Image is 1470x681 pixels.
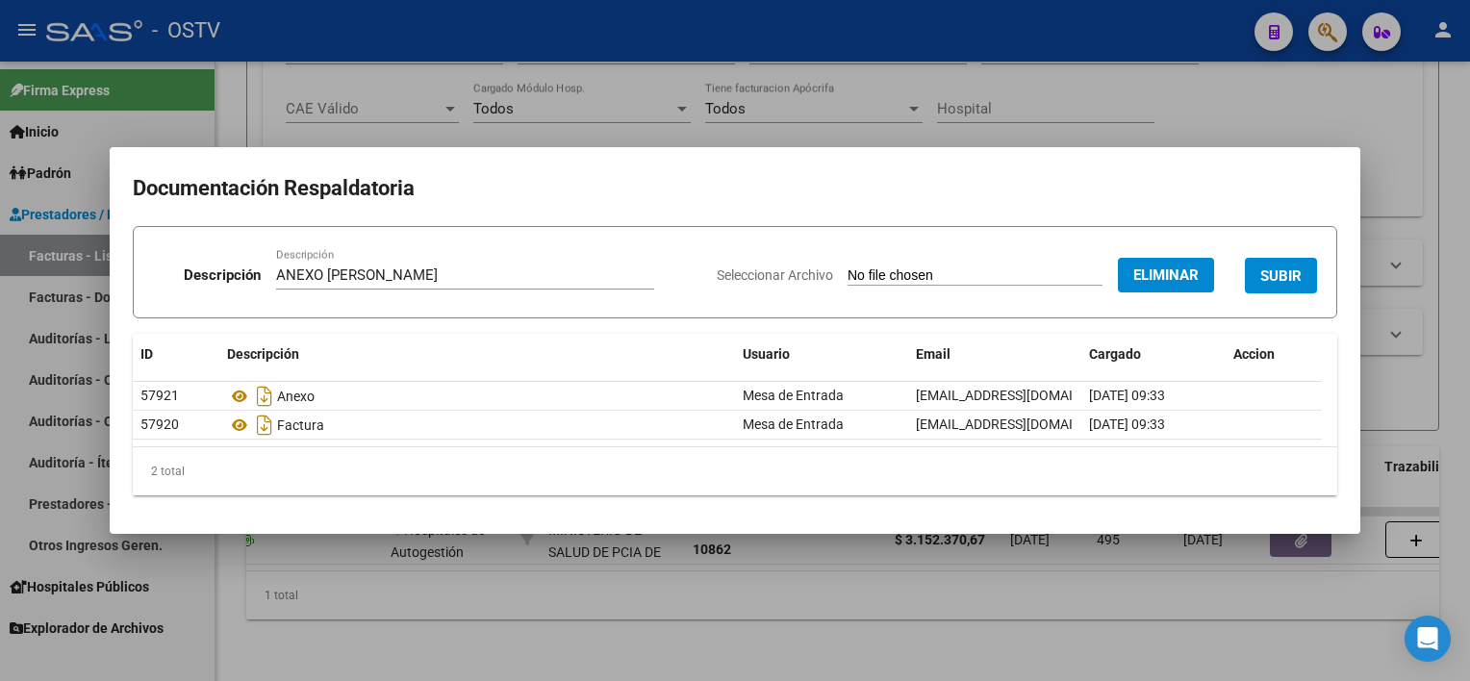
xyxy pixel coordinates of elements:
[227,381,727,412] div: Anexo
[717,267,833,283] span: Seleccionar Archivo
[140,346,153,362] span: ID
[1089,388,1165,403] span: [DATE] 09:33
[743,346,790,362] span: Usuario
[1089,346,1141,362] span: Cargado
[735,334,908,375] datatable-header-cell: Usuario
[1133,266,1199,284] span: Eliminar
[184,265,261,287] p: Descripción
[1405,616,1451,662] div: Open Intercom Messenger
[219,334,735,375] datatable-header-cell: Descripción
[908,334,1081,375] datatable-header-cell: Email
[1245,258,1317,293] button: SUBIR
[916,388,1129,403] span: [EMAIL_ADDRESS][DOMAIN_NAME]
[140,388,179,403] span: 57921
[140,416,179,432] span: 57920
[227,346,299,362] span: Descripción
[133,334,219,375] datatable-header-cell: ID
[252,381,277,412] i: Descargar documento
[743,388,844,403] span: Mesa de Entrada
[133,447,1337,495] div: 2 total
[1260,267,1302,285] span: SUBIR
[1233,346,1275,362] span: Accion
[916,346,950,362] span: Email
[916,416,1129,432] span: [EMAIL_ADDRESS][DOMAIN_NAME]
[1081,334,1226,375] datatable-header-cell: Cargado
[227,410,727,441] div: Factura
[743,416,844,432] span: Mesa de Entrada
[1118,258,1214,292] button: Eliminar
[1226,334,1322,375] datatable-header-cell: Accion
[252,410,277,441] i: Descargar documento
[133,170,1337,207] h2: Documentación Respaldatoria
[1089,416,1165,432] span: [DATE] 09:33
